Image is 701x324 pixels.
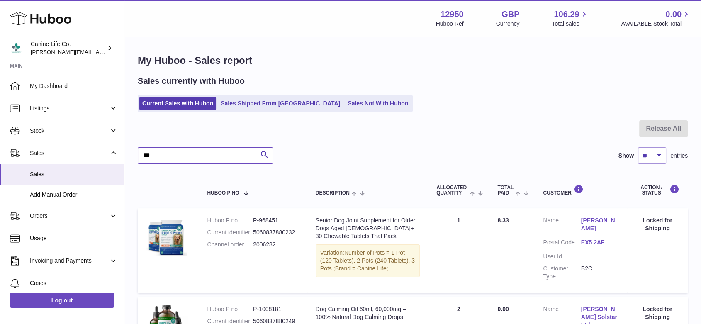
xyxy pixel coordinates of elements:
[10,293,114,308] a: Log out
[665,9,682,20] span: 0.00
[552,20,589,28] span: Total sales
[621,20,691,28] span: AVAILABLE Stock Total
[30,127,109,135] span: Stock
[543,217,581,234] dt: Name
[207,190,239,196] span: Huboo P no
[207,217,253,224] dt: Huboo P no
[501,9,519,20] strong: GBP
[253,241,299,248] dd: 2006282
[30,191,118,199] span: Add Manual Order
[581,217,619,232] a: [PERSON_NAME]
[31,49,166,55] span: [PERSON_NAME][EMAIL_ADDRESS][DOMAIN_NAME]
[139,97,216,110] a: Current Sales with Huboo
[138,76,245,87] h2: Sales currently with Huboo
[441,9,464,20] strong: 12950
[316,244,420,277] div: Variation:
[497,217,509,224] span: 8.33
[670,152,688,160] span: entries
[345,97,411,110] a: Sales Not With Huboo
[497,306,509,312] span: 0.00
[30,234,118,242] span: Usage
[543,185,619,196] div: Customer
[635,185,679,196] div: Action / Status
[207,229,253,236] dt: Current identifier
[30,105,109,112] span: Listings
[316,305,420,321] div: Dog Calming Oil 60ml, 60,000mg – 100% Natural Dog Calming Drops
[30,257,109,265] span: Invoicing and Payments
[497,185,514,196] span: Total paid
[581,265,619,280] dd: B2C
[621,9,691,28] a: 0.00 AVAILABLE Stock Total
[320,249,415,272] span: Number of Pots = 1 Pot (120 Tablets), 2 Pots (240 Tablets), 3 Pots ;
[10,42,22,54] img: kevin@clsgltd.co.uk
[207,305,253,313] dt: Huboo P no
[30,149,109,157] span: Sales
[218,97,343,110] a: Sales Shipped From [GEOGRAPHIC_DATA]
[543,265,581,280] dt: Customer Type
[30,171,118,178] span: Sales
[253,229,299,236] dd: 5060837880232
[316,190,350,196] span: Description
[581,239,619,246] a: EX5 2AF
[543,239,581,248] dt: Postal Code
[253,217,299,224] dd: P-968451
[635,217,679,232] div: Locked for Shipping
[428,208,489,292] td: 1
[30,212,109,220] span: Orders
[635,305,679,321] div: Locked for Shipping
[552,9,589,28] a: 106.29 Total sales
[207,241,253,248] dt: Channel order
[554,9,579,20] span: 106.29
[436,20,464,28] div: Huboo Ref
[30,82,118,90] span: My Dashboard
[316,217,420,240] div: Senior Dog Joint Supplement for Older Dogs Aged [DEMOGRAPHIC_DATA]+ 30 Chewable Tablets Trial Pack
[436,185,468,196] span: ALLOCATED Quantity
[253,305,299,313] dd: P-1008181
[30,279,118,287] span: Cases
[138,54,688,67] h1: My Huboo - Sales report
[146,217,187,258] img: clc-ejs-s30-senior-30-tabs-pack-shot-master-1000px.jpg
[31,40,105,56] div: Canine Life Co.
[496,20,520,28] div: Currency
[335,265,388,272] span: Brand = Canine Life;
[543,253,581,261] dt: User Id
[618,152,634,160] label: Show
